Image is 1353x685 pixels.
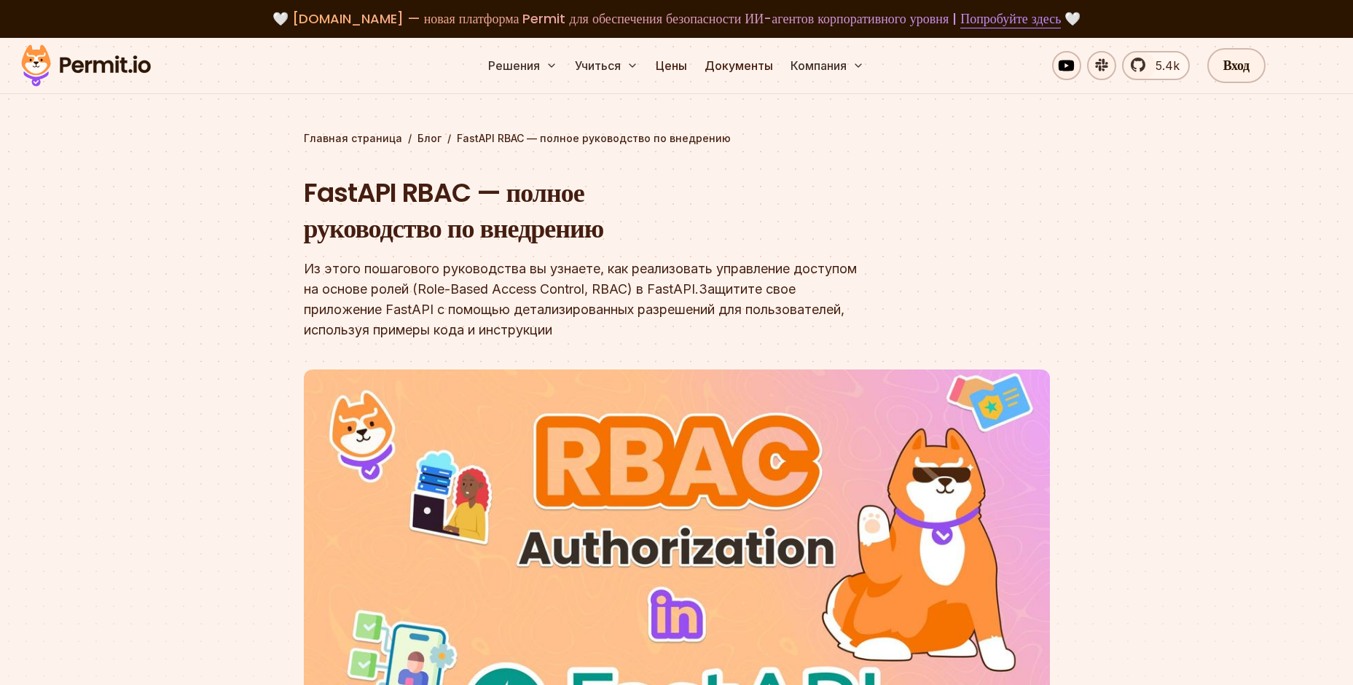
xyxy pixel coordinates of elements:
a: Главная страница [304,131,402,146]
a: Попробуйте здесь [960,9,1061,28]
button: Учиться [569,51,644,80]
button: Компания [785,51,870,80]
ya-tr-span: Компания [791,57,847,74]
ya-tr-span: Из этого пошагового руководства вы узнаете, как реализовать управление доступом на основе ролей (... [304,261,857,297]
ya-tr-span: / [447,131,451,146]
ya-tr-span: Учиться [575,57,621,74]
a: Цены [650,51,693,80]
a: 5.4k [1122,51,1190,80]
ya-tr-span: Документы [705,58,773,73]
img: Разрешающий логотип [15,41,157,90]
ya-tr-span: FastAPI RBAC — полное руководство по внедрению [304,174,604,248]
ya-tr-span: Решения [488,57,540,74]
ya-tr-span: Цены [656,58,687,73]
ya-tr-span: 🤍 [1064,9,1081,28]
ya-tr-span: 🤍 [272,9,289,28]
ya-tr-span: Защитите свое приложение FastAPI с помощью детализированных разрешений для пользователей, использ... [304,281,844,337]
button: Решения [482,51,563,80]
a: Вход [1207,48,1266,83]
a: Документы [699,51,779,80]
ya-tr-span: Блог [417,132,442,144]
ya-tr-span: / [408,131,412,146]
ya-tr-span: Главная страница [304,132,402,144]
span: 5.4k [1147,57,1180,74]
ya-tr-span: [DOMAIN_NAME] — новая платформа Permit для обеспечения безопасности ИИ-агентов корпоративного уро... [292,9,957,28]
ya-tr-span: Вход [1223,55,1250,76]
a: Блог [417,131,442,146]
